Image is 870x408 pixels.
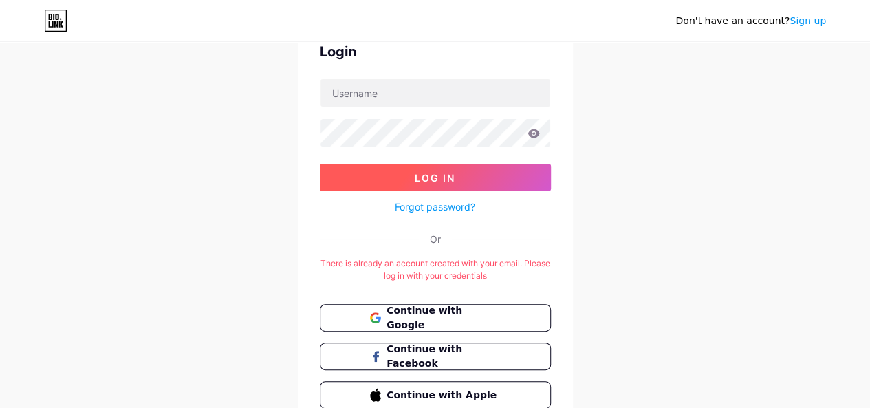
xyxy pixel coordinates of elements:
[387,342,500,371] span: Continue with Facebook
[387,388,500,402] span: Continue with Apple
[387,303,500,332] span: Continue with Google
[320,164,551,191] button: Log In
[320,257,551,282] div: There is already an account created with your email. Please log in with your credentials
[320,343,551,370] button: Continue with Facebook
[320,41,551,62] div: Login
[415,172,455,184] span: Log In
[675,14,826,28] div: Don't have an account?
[320,79,550,107] input: Username
[395,200,475,214] a: Forgot password?
[320,304,551,332] button: Continue with Google
[790,15,826,26] a: Sign up
[430,232,441,246] div: Or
